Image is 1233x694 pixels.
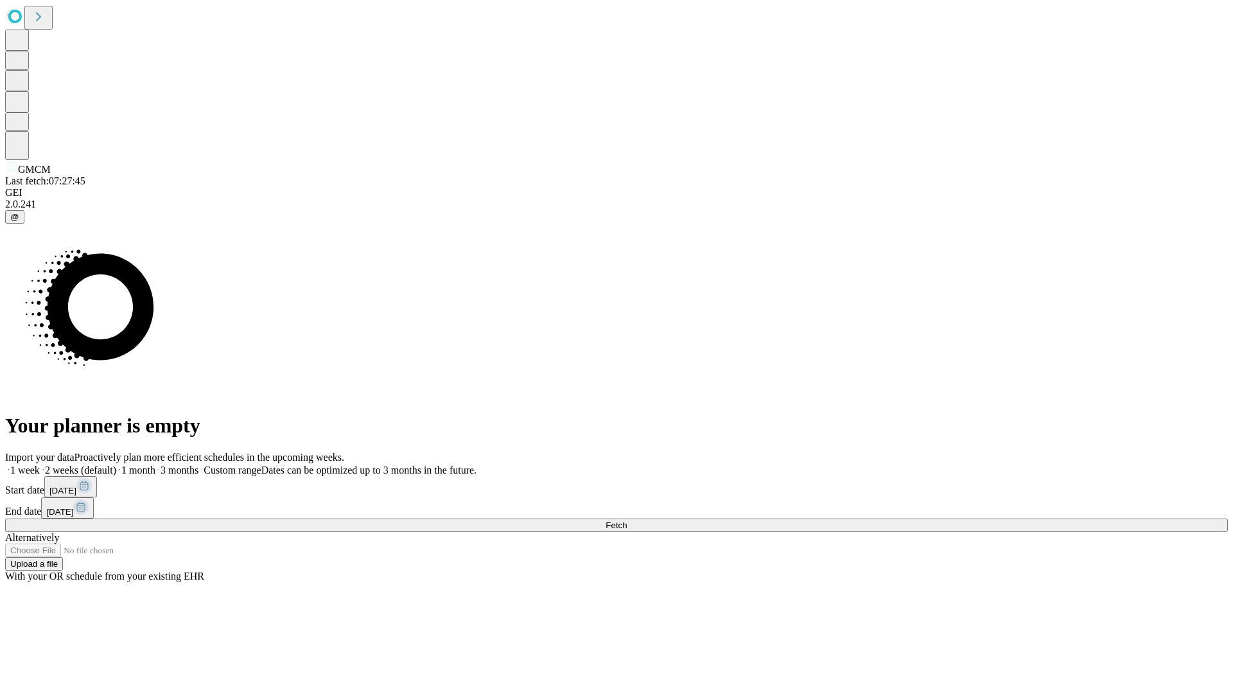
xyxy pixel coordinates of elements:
[261,465,477,476] span: Dates can be optimized up to 3 months in the future.
[5,557,63,571] button: Upload a file
[5,187,1228,199] div: GEI
[5,532,59,543] span: Alternatively
[5,476,1228,497] div: Start date
[45,465,116,476] span: 2 weeks (default)
[606,520,627,530] span: Fetch
[5,175,85,186] span: Last fetch: 07:27:45
[5,519,1228,532] button: Fetch
[10,212,19,222] span: @
[44,476,97,497] button: [DATE]
[18,164,51,175] span: GMCM
[161,465,198,476] span: 3 months
[10,465,40,476] span: 1 week
[5,452,74,463] span: Import your data
[5,497,1228,519] div: End date
[5,210,24,224] button: @
[46,507,73,517] span: [DATE]
[5,571,204,582] span: With your OR schedule from your existing EHR
[41,497,94,519] button: [DATE]
[74,452,344,463] span: Proactively plan more efficient schedules in the upcoming weeks.
[49,486,76,495] span: [DATE]
[5,199,1228,210] div: 2.0.241
[204,465,261,476] span: Custom range
[121,465,155,476] span: 1 month
[5,414,1228,438] h1: Your planner is empty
